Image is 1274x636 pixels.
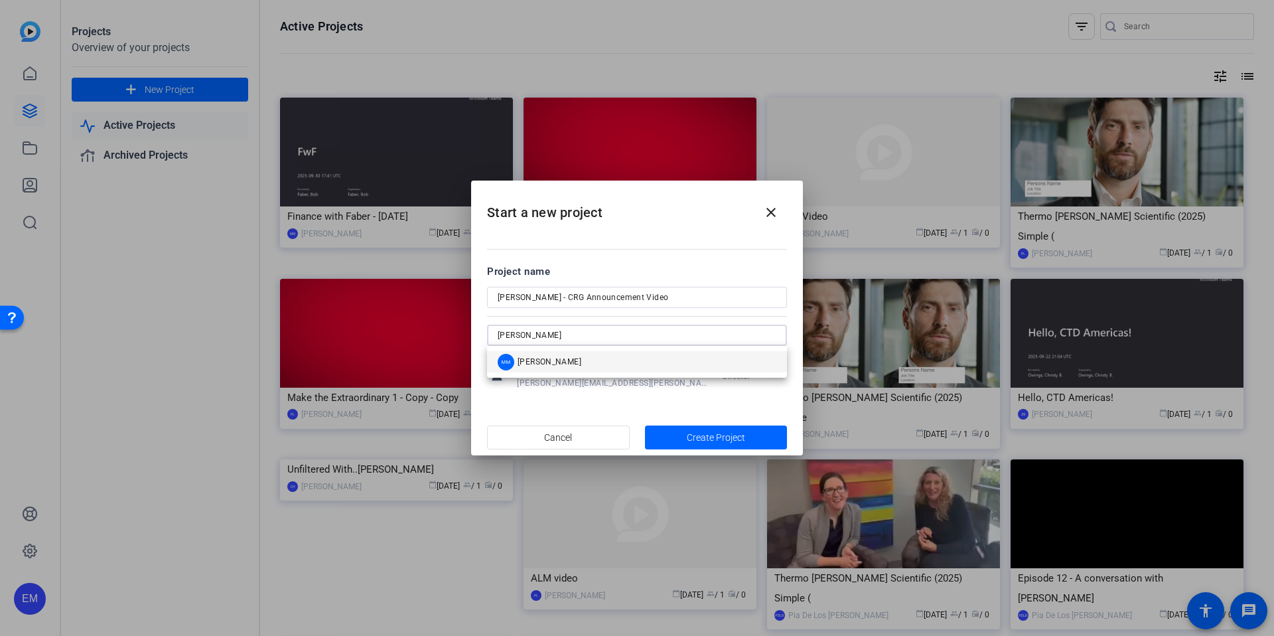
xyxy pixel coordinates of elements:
[518,357,581,367] span: [PERSON_NAME]
[645,426,788,449] button: Create Project
[498,327,776,343] input: Add others: Type email or team members name
[763,204,779,220] mat-icon: close
[498,289,776,305] input: Enter Project Name
[544,425,572,450] span: Cancel
[487,264,787,279] div: Project name
[498,354,514,370] div: MM
[471,181,803,234] h2: Start a new project
[487,426,630,449] button: Cancel
[687,431,745,445] span: Create Project
[517,378,707,388] span: [PERSON_NAME][EMAIL_ADDRESS][PERSON_NAME][DOMAIN_NAME]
